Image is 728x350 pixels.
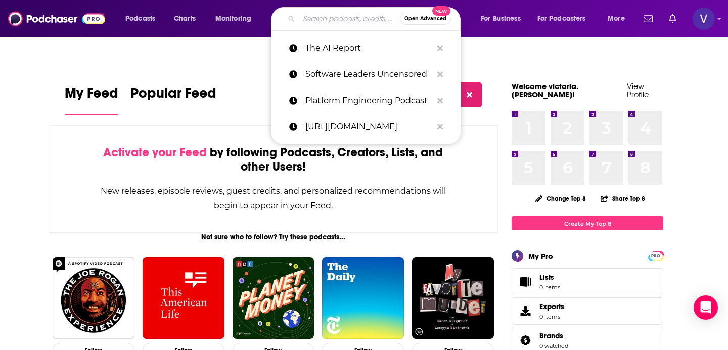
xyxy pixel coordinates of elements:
img: The Joe Rogan Experience [53,257,134,339]
span: Exports [539,302,564,311]
button: Share Top 8 [600,189,646,208]
span: Activate your Feed [103,145,207,160]
span: 0 items [539,284,560,291]
button: Open AdvancedNew [400,13,451,25]
span: Podcasts [125,12,155,26]
button: Show profile menu [693,8,715,30]
a: Platform Engineering Podcast [271,88,461,114]
div: Search podcasts, credits, & more... [281,7,470,30]
span: Lists [539,273,560,282]
a: Lists [512,268,663,295]
a: Show notifications dropdown [665,10,680,27]
button: open menu [601,11,638,27]
button: open menu [208,11,264,27]
a: PRO [650,252,662,259]
a: Show notifications dropdown [640,10,657,27]
span: Popular Feed [130,84,216,108]
p: The AI Report [305,35,432,61]
span: For Podcasters [537,12,586,26]
span: Brands [539,331,563,340]
img: This American Life [143,257,224,339]
button: open menu [531,11,601,27]
span: 0 items [539,313,564,320]
span: Charts [174,12,196,26]
a: Welcome victoria.[PERSON_NAME]! [512,81,578,99]
span: My Feed [65,84,118,108]
p: https://open.spotify.com/show/3DugvTFpGLOhle28qyw0JR [305,114,432,140]
span: Open Advanced [404,16,446,21]
div: New releases, episode reviews, guest credits, and personalized recommendations will begin to appe... [100,184,447,213]
p: Platform Engineering Podcast [305,88,432,114]
span: For Business [481,12,521,26]
a: Create My Top 8 [512,216,663,230]
img: Planet Money [233,257,314,339]
a: Software Leaders Uncensored [271,61,461,88]
div: My Pro [528,251,553,261]
span: Exports [515,304,535,318]
a: My Feed [65,84,118,115]
span: Lists [515,275,535,289]
img: Podchaser - Follow, Share and Rate Podcasts [8,9,105,28]
span: New [432,6,450,16]
button: Change Top 8 [529,192,592,205]
a: Brands [539,331,568,340]
a: Charts [167,11,202,27]
div: Not sure who to follow? Try these podcasts... [49,233,498,241]
img: My Favorite Murder with Karen Kilgariff and Georgia Hardstark [412,257,494,339]
span: More [608,12,625,26]
a: Popular Feed [130,84,216,115]
div: Open Intercom Messenger [694,295,718,320]
span: Monitoring [215,12,251,26]
img: The Daily [322,257,404,339]
span: Lists [539,273,554,282]
img: User Profile [693,8,715,30]
button: open menu [474,11,533,27]
button: open menu [118,11,168,27]
a: Brands [515,333,535,347]
a: The AI Report [271,35,461,61]
input: Search podcasts, credits, & more... [299,11,400,27]
a: [URL][DOMAIN_NAME] [271,114,461,140]
span: PRO [650,252,662,260]
a: View Profile [627,81,649,99]
p: Software Leaders Uncensored [305,61,432,88]
a: Exports [512,297,663,325]
span: Logged in as victoria.wilson [693,8,715,30]
div: by following Podcasts, Creators, Lists, and other Users! [100,145,447,174]
a: 0 watched [539,342,568,349]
